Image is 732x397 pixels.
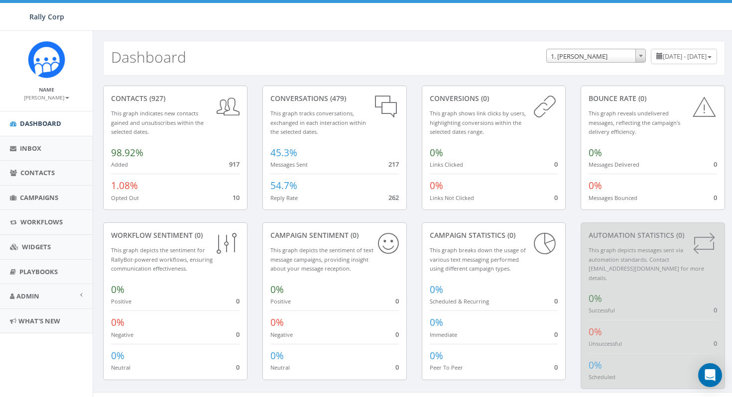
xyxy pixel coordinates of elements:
small: This graph reveals undelivered messages, reflecting the campaign's delivery efficiency. [589,109,680,135]
span: 0% [270,316,284,329]
span: 0% [589,325,602,338]
small: Positive [111,298,131,305]
small: Name [39,86,54,93]
span: 45.3% [270,146,297,159]
span: 0 [714,339,717,348]
div: Workflow Sentiment [111,230,240,240]
span: 262 [388,193,399,202]
span: 0% [589,179,602,192]
span: (0) [636,94,646,103]
span: (0) [674,230,684,240]
small: This graph shows link clicks by users, highlighting conversions within the selected dates range. [430,109,526,135]
span: 0% [270,283,284,296]
span: (479) [328,94,346,103]
span: 0% [589,146,602,159]
span: 0 [395,297,399,305]
span: 0% [430,349,443,362]
span: Admin [16,292,39,300]
small: [PERSON_NAME] [24,94,69,101]
span: (0) [349,230,359,240]
span: Inbox [20,144,41,153]
span: 0 [236,297,240,305]
div: Bounce Rate [589,94,717,103]
span: What's New [18,316,60,325]
span: (0) [505,230,515,240]
span: Contacts [20,168,55,177]
div: Campaign Statistics [430,230,558,240]
small: This graph tracks conversations, exchanged in each interaction within the selected dates. [270,109,366,135]
span: 0% [430,179,443,192]
small: Messages Bounced [589,194,637,201]
small: Unsuccessful [589,340,622,347]
small: This graph depicts messages sent via automation standards. Contact [EMAIL_ADDRESS][DOMAIN_NAME] f... [589,246,704,282]
div: contacts [111,94,240,103]
small: Scheduled [589,373,615,381]
small: This graph depicts the sentiment of text message campaigns, providing insight about your message ... [270,246,373,272]
span: 917 [229,160,240,169]
small: Positive [270,298,291,305]
small: Peer To Peer [430,364,463,371]
small: Links Not Clicked [430,194,474,201]
span: 0 [714,160,717,169]
span: 0 [554,363,558,372]
span: Workflows [20,217,63,226]
span: 0% [111,349,124,362]
span: 0% [111,283,124,296]
h2: Dashboard [111,49,186,65]
span: [DATE] - [DATE] [663,52,707,61]
span: (927) [147,94,165,103]
span: 54.7% [270,179,297,192]
small: This graph indicates new contacts gained and unsubscribes within the selected dates. [111,109,204,135]
small: Successful [589,306,615,314]
span: Rally Corp [29,12,64,21]
span: (0) [193,230,203,240]
span: 217 [388,160,399,169]
span: Widgets [22,242,51,251]
span: 0 [554,297,558,305]
small: Neutral [111,364,130,371]
img: Icon_1.png [28,41,65,78]
span: 1. James Martin [547,49,645,63]
small: Links Clicked [430,161,463,168]
div: Open Intercom Messenger [698,363,722,387]
small: Messages Sent [270,161,308,168]
span: 0 [554,330,558,339]
span: 0% [430,283,443,296]
div: Campaign Sentiment [270,230,399,240]
small: Messages Delivered [589,161,639,168]
div: conversions [430,94,558,103]
small: Added [111,161,128,168]
small: Negative [111,331,133,338]
span: 0% [430,316,443,329]
span: 0% [430,146,443,159]
span: 0 [236,363,240,372]
a: [PERSON_NAME] [24,93,69,101]
span: Playbooks [19,267,58,276]
small: Reply Rate [270,194,298,201]
span: 0 [714,305,717,314]
small: Immediate [430,331,457,338]
span: Campaigns [20,193,58,202]
span: 0% [589,359,602,372]
small: This graph depicts the sentiment for RallyBot-powered workflows, ensuring communication effective... [111,246,213,272]
span: 0 [395,363,399,372]
small: Negative [270,331,293,338]
span: Dashboard [20,119,61,128]
span: 98.92% [111,146,143,159]
small: Neutral [270,364,290,371]
small: This graph breaks down the usage of various text messaging performed using different campaign types. [430,246,526,272]
span: 0% [589,292,602,305]
span: 0% [270,349,284,362]
span: 0% [111,316,124,329]
small: Scheduled & Recurring [430,298,489,305]
span: 10 [233,193,240,202]
span: 1. James Martin [546,49,646,63]
span: 1.08% [111,179,138,192]
span: (0) [479,94,489,103]
div: Automation Statistics [589,230,717,240]
div: conversations [270,94,399,103]
span: 0 [554,160,558,169]
span: 0 [395,330,399,339]
span: 0 [714,193,717,202]
small: Opted Out [111,194,139,201]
